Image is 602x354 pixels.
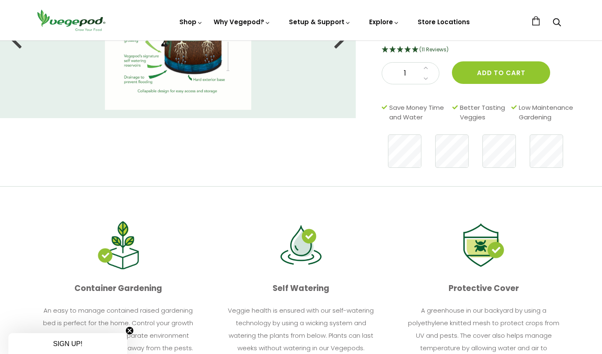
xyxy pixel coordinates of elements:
p: Container Gardening [33,281,203,296]
a: Shop [179,18,203,26]
a: Decrease quantity by 1 [421,73,431,84]
a: Search [553,19,561,28]
a: Why Vegepod? [214,18,270,26]
button: Add to cart [452,61,550,84]
span: Save Money Time and Water [389,103,448,122]
span: 1 [390,68,419,79]
a: Store Locations [418,18,470,26]
p: Self Watering [216,281,385,296]
button: Close teaser [125,326,134,335]
span: SIGN UP! [53,340,82,347]
div: 4.91 Stars - 11 Reviews [382,45,581,56]
img: Vegepod [33,8,109,32]
div: SIGN UP!Close teaser [8,333,127,354]
span: Low Maintenance Gardening [519,103,577,122]
a: Explore [369,18,399,26]
a: Setup & Support [289,18,351,26]
p: Protective Cover [399,281,569,296]
a: Increase quantity by 1 [421,63,431,73]
span: 4.91 Stars - 11 Reviews [419,46,449,53]
span: Better Tasting Veggies [460,103,507,122]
